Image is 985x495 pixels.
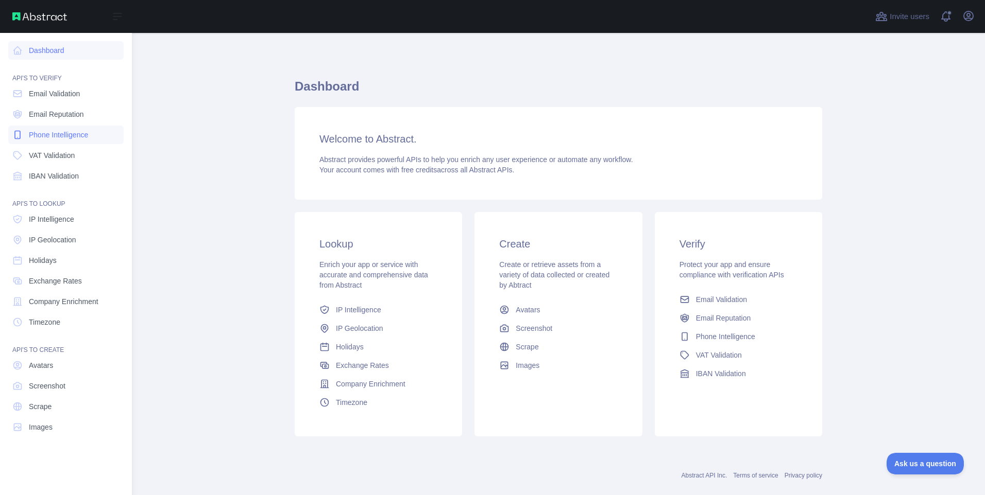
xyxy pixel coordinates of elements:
[29,317,60,327] span: Timezone
[873,8,931,25] button: Invite users
[8,418,124,436] a: Images
[516,323,552,333] span: Screenshot
[682,472,727,479] a: Abstract API Inc.
[8,41,124,60] a: Dashboard
[696,331,755,342] span: Phone Intelligence
[8,146,124,165] a: VAT Validation
[336,379,405,389] span: Company Enrichment
[696,368,746,379] span: IBAN Validation
[315,393,441,412] a: Timezone
[315,375,441,393] a: Company Enrichment
[8,251,124,270] a: Holidays
[315,319,441,338] a: IP Geolocation
[8,84,124,103] a: Email Validation
[29,130,88,140] span: Phone Intelligence
[29,422,53,432] span: Images
[336,305,381,315] span: IP Intelligence
[8,377,124,395] a: Screenshot
[319,237,437,251] h3: Lookup
[319,166,514,174] span: Your account comes with across all Abstract APIs.
[495,356,621,375] a: Images
[8,210,124,228] a: IP Intelligence
[8,292,124,311] a: Company Enrichment
[680,237,797,251] h3: Verify
[29,401,52,412] span: Scrape
[29,235,76,245] span: IP Geolocation
[495,319,621,338] a: Screenshot
[8,105,124,123] a: Email Reputation
[336,323,383,333] span: IP Geolocation
[319,132,797,146] h3: Welcome to Abstract.
[315,356,441,375] a: Exchange Rates
[696,294,747,305] span: Email Validation
[29,360,53,370] span: Avatars
[675,364,802,383] a: IBAN Validation
[8,272,124,290] a: Exchange Rates
[887,453,964,474] iframe: Toggle Customer Support
[315,338,441,356] a: Holidays
[315,300,441,319] a: IP Intelligence
[516,360,539,370] span: Images
[29,214,74,224] span: IP Intelligence
[8,397,124,416] a: Scrape
[336,397,367,408] span: Timezone
[8,333,124,354] div: API'S TO CREATE
[499,260,609,289] span: Create or retrieve assets from a variety of data collected or created by Abtract
[336,360,389,370] span: Exchange Rates
[499,237,617,251] h3: Create
[8,126,124,144] a: Phone Intelligence
[8,313,124,331] a: Timezone
[675,290,802,309] a: Email Validation
[680,260,784,279] span: Protect your app and ensure compliance with verification APIs
[29,276,82,286] span: Exchange Rates
[785,472,822,479] a: Privacy policy
[319,155,633,164] span: Abstract provides powerful APIs to help you enrich any user experience or automate any workflow.
[8,167,124,185] a: IBAN Validation
[495,300,621,319] a: Avatars
[29,89,80,99] span: Email Validation
[8,62,124,82] div: API'S TO VERIFY
[29,296,98,307] span: Company Enrichment
[12,12,67,21] img: Abstract API
[890,11,929,23] span: Invite users
[401,166,437,174] span: free credits
[675,327,802,346] a: Phone Intelligence
[29,171,79,181] span: IBAN Validation
[8,187,124,208] div: API'S TO LOOKUP
[29,150,75,161] span: VAT Validation
[336,342,364,352] span: Holidays
[516,305,540,315] span: Avatars
[8,231,124,249] a: IP Geolocation
[495,338,621,356] a: Scrape
[696,313,751,323] span: Email Reputation
[29,381,65,391] span: Screenshot
[675,346,802,364] a: VAT Validation
[295,78,822,103] h1: Dashboard
[8,356,124,375] a: Avatars
[733,472,778,479] a: Terms of service
[29,255,57,266] span: Holidays
[29,109,84,119] span: Email Reputation
[319,260,428,289] span: Enrich your app or service with accurate and comprehensive data from Abstract
[696,350,742,360] span: VAT Validation
[675,309,802,327] a: Email Reputation
[516,342,538,352] span: Scrape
